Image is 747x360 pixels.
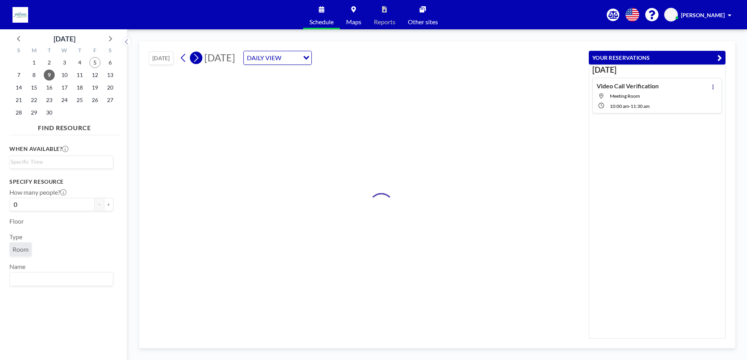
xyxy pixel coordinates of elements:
[44,82,55,93] span: Tuesday, September 16, 2025
[592,65,722,75] h3: [DATE]
[29,70,39,81] span: Monday, September 8, 2025
[408,19,438,25] span: Other sites
[10,156,113,168] div: Search for option
[102,46,118,56] div: S
[9,178,113,185] h3: Specify resource
[309,19,334,25] span: Schedule
[29,57,39,68] span: Monday, September 1, 2025
[104,198,113,211] button: +
[89,57,100,68] span: Friday, September 5, 2025
[74,70,85,81] span: Thursday, September 11, 2025
[87,46,102,56] div: F
[59,95,70,106] span: Wednesday, September 24, 2025
[44,70,55,81] span: Tuesday, September 9, 2025
[245,53,283,63] span: DAILY VIEW
[11,46,27,56] div: S
[589,51,726,64] button: YOUR RESERVATIONS
[59,82,70,93] span: Wednesday, September 17, 2025
[9,188,66,196] label: How many people?
[105,70,116,81] span: Saturday, September 13, 2025
[74,95,85,106] span: Thursday, September 25, 2025
[13,70,24,81] span: Sunday, September 7, 2025
[204,52,235,63] span: [DATE]
[44,95,55,106] span: Tuesday, September 23, 2025
[610,93,640,99] span: Meeting Room
[13,95,24,106] span: Sunday, September 21, 2025
[610,103,629,109] span: 10:00 AM
[13,107,24,118] span: Sunday, September 28, 2025
[105,95,116,106] span: Saturday, September 27, 2025
[244,51,311,64] div: Search for option
[44,107,55,118] span: Tuesday, September 30, 2025
[57,46,72,56] div: W
[44,57,55,68] span: Tuesday, September 2, 2025
[95,198,104,211] button: -
[72,46,87,56] div: T
[631,103,650,109] span: 11:30 AM
[597,82,659,90] h4: Video Call Verification
[9,121,120,132] h4: FIND RESOURCE
[42,46,57,56] div: T
[89,70,100,81] span: Friday, September 12, 2025
[29,107,39,118] span: Monday, September 29, 2025
[11,158,109,166] input: Search for option
[149,51,173,65] button: [DATE]
[11,274,109,284] input: Search for option
[667,11,675,18] span: GC
[89,95,100,106] span: Friday, September 26, 2025
[59,70,70,81] span: Wednesday, September 10, 2025
[59,57,70,68] span: Wednesday, September 3, 2025
[105,57,116,68] span: Saturday, September 6, 2025
[29,95,39,106] span: Monday, September 22, 2025
[374,19,395,25] span: Reports
[29,82,39,93] span: Monday, September 15, 2025
[13,7,28,23] img: organization-logo
[284,53,298,63] input: Search for option
[13,82,24,93] span: Sunday, September 14, 2025
[89,82,100,93] span: Friday, September 19, 2025
[27,46,42,56] div: M
[9,217,24,225] label: Floor
[346,19,361,25] span: Maps
[54,33,75,44] div: [DATE]
[9,263,25,270] label: Name
[74,57,85,68] span: Thursday, September 4, 2025
[629,103,631,109] span: -
[681,12,725,18] span: [PERSON_NAME]
[105,82,116,93] span: Saturday, September 20, 2025
[9,233,22,241] label: Type
[74,82,85,93] span: Thursday, September 18, 2025
[13,245,29,253] span: Room
[10,272,113,286] div: Search for option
